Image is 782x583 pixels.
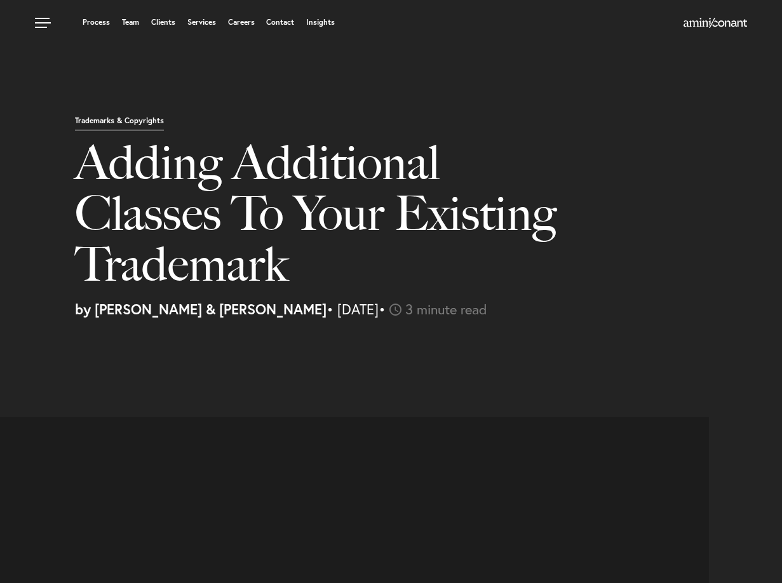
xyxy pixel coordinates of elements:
[151,18,175,26] a: Clients
[405,300,487,318] span: 3 minute read
[379,300,386,318] span: •
[75,117,164,131] p: Trademarks & Copyrights
[75,300,327,318] strong: by [PERSON_NAME] & [PERSON_NAME]
[187,18,216,26] a: Services
[684,18,747,29] a: Home
[684,18,747,28] img: Amini & Conant
[306,18,335,26] a: Insights
[122,18,139,26] a: Team
[83,18,110,26] a: Process
[75,137,563,302] h1: Adding Additional Classes To Your Existing Trademark
[228,18,255,26] a: Careers
[266,18,294,26] a: Contact
[75,302,772,316] p: • [DATE]
[389,304,401,316] img: icon-time-light.svg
